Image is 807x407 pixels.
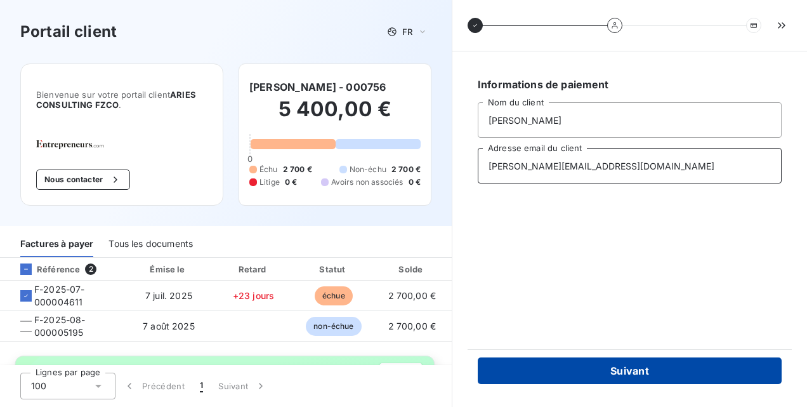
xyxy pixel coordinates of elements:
span: Bienvenue sur votre portail client . [36,90,207,110]
span: 1 [200,380,203,392]
button: 1 [192,373,211,399]
div: Retard [216,263,292,276]
span: 100 [31,380,46,392]
img: Company logo [36,140,117,149]
span: FR [402,27,412,37]
span: 0 € [285,177,297,188]
button: Suivant [478,357,782,384]
h3: Portail client [20,20,117,43]
span: Litige [259,177,280,188]
span: F-2025-07-000004611 [34,283,114,309]
span: 7 juil. 2025 [145,290,192,301]
span: +23 jours [233,290,274,301]
span: Non-échu [350,164,386,175]
span: Avoirs non associés [331,177,403,188]
input: placeholder [478,148,782,183]
div: Factures à payer [20,230,93,257]
span: 2 700,00 € [388,321,436,331]
div: Référence [10,264,80,275]
span: 2 700 € [283,164,312,175]
span: Échu [259,164,278,175]
span: F-2025-08-000005195 [34,314,114,339]
span: 0 € [409,177,421,188]
button: Suivant [211,373,275,399]
span: 7 août 2025 [143,321,195,331]
span: 2 700,00 € [388,290,436,301]
span: ARIES CONSULTING FZCO [36,90,196,110]
div: Solde [376,263,448,276]
button: Nous contacter [36,170,130,190]
h6: Informations de paiement [478,77,782,92]
span: non-échue [306,317,361,336]
button: Précédent [115,373,192,399]
input: placeholder [478,102,782,138]
div: Tous les documents [108,230,193,257]
span: 2 700 € [391,164,421,175]
h6: [PERSON_NAME] - 000756 [249,79,386,95]
span: échue [315,286,353,305]
span: 0 [247,154,253,164]
div: Émise le [127,263,210,276]
div: Statut [296,263,371,276]
span: 2 [85,264,96,275]
h2: 5 400,00 € [249,97,421,135]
